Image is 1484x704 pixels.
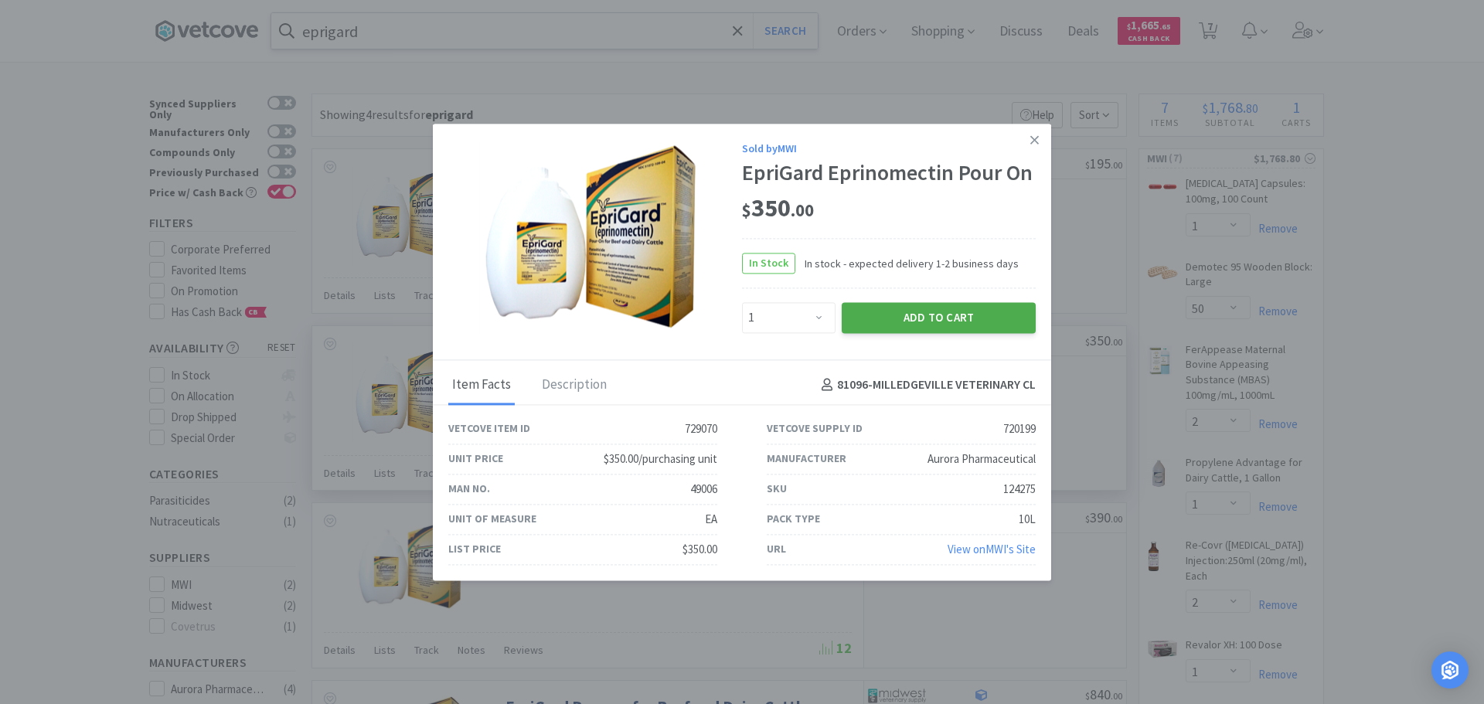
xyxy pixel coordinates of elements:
[685,420,717,438] div: 729070
[742,161,1036,187] div: EpriGard Eprinomectin Pour On
[448,541,501,558] div: List Price
[1019,510,1036,529] div: 10L
[1003,420,1036,438] div: 720199
[1003,480,1036,498] div: 124275
[682,540,717,559] div: $350.00
[743,254,795,274] span: In Stock
[604,450,717,468] div: $350.00/purchasing unit
[479,139,711,335] img: 023020ab6bbc466591e4154ff0d381d3_720199.png
[742,192,814,223] span: 350
[448,366,515,405] div: Item Facts
[705,510,717,529] div: EA
[448,511,536,528] div: Unit of Measure
[815,376,1036,396] h4: 81096 - MILLEDGEVILLE VETERINARY CL
[448,451,503,468] div: Unit Price
[842,303,1036,334] button: Add to Cart
[448,481,490,498] div: Man No.
[448,420,530,437] div: Vetcove Item ID
[690,480,717,498] div: 49006
[767,481,787,498] div: SKU
[538,366,611,405] div: Description
[767,541,786,558] div: URL
[742,199,751,221] span: $
[767,451,846,468] div: Manufacturer
[791,199,814,221] span: . 00
[948,542,1036,556] a: View onMWI's Site
[1431,651,1469,689] div: Open Intercom Messenger
[767,511,820,528] div: Pack Type
[927,450,1036,468] div: Aurora Pharmaceutical
[795,255,1019,272] span: In stock - expected delivery 1-2 business days
[742,140,1036,157] div: Sold by MWI
[767,420,863,437] div: Vetcove Supply ID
